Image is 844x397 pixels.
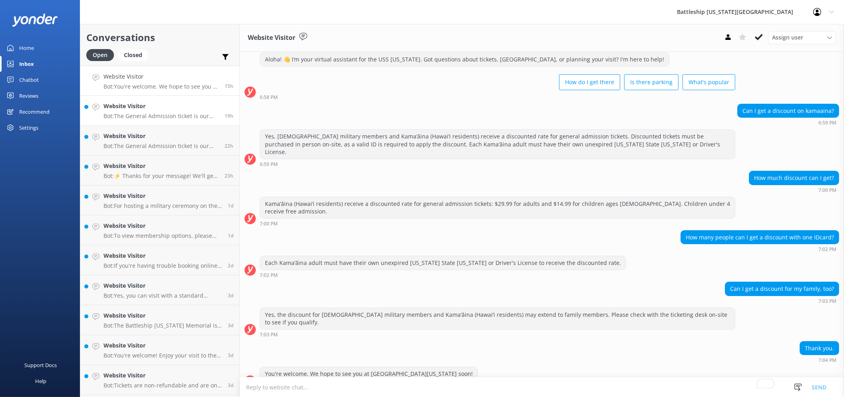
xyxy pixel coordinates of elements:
div: Settings [19,120,38,136]
a: Website VisitorBot:The Battleship [US_STATE] Memorial is located on [GEOGRAPHIC_DATA], [GEOGRAPHI... [80,305,239,335]
strong: 6:59 PM [818,120,836,125]
a: Website VisitorBot:To view membership options, please visit [URL][DOMAIN_NAME].1d [80,215,239,245]
span: Aug 16 2025 07:57pm (UTC -10:00) Pacific/Honolulu [228,352,233,359]
img: yonder-white-logo.png [12,14,58,27]
a: Website VisitorBot:Yes, you can visit with a standard government-issued photo ID. It's recommende... [80,275,239,305]
a: Website VisitorBot:If you're having trouble booking online, please contact the Battleship [US_STA... [80,245,239,275]
div: Inbox [19,56,34,72]
div: Aug 19 2025 06:59pm (UTC -10:00) Pacific/Honolulu [260,161,735,167]
span: Aug 19 2025 07:04pm (UTC -10:00) Pacific/Honolulu [225,83,233,89]
button: How do I get there [559,74,620,90]
a: Closed [118,50,152,59]
div: Can I get a discount for my family, too? [725,282,839,296]
div: You're welcome. We hope to see you at [GEOGRAPHIC_DATA][US_STATE] soon! [260,367,478,381]
div: Assign User [768,31,836,44]
p: Bot: Tickets are non-refundable and are only valid on the date selected at the time of purchase. ... [104,382,222,389]
span: Aug 17 2025 06:18am (UTC -10:00) Pacific/Honolulu [228,322,233,329]
div: Chatbot [19,72,39,88]
p: Bot: You're welcome! Enjoy your visit to the Battleship [US_STATE][GEOGRAPHIC_DATA]! [104,352,222,359]
h4: Website Visitor [104,281,222,290]
div: Aug 19 2025 07:00pm (UTC -10:00) Pacific/Honolulu [260,221,735,226]
a: Website VisitorBot:The General Admission ticket is our most popular option. It includes a 35-minu... [80,126,239,156]
div: Aug 19 2025 07:02pm (UTC -10:00) Pacific/Honolulu [681,246,839,252]
h3: Website Visitor [248,33,295,43]
div: Recommend [19,104,50,120]
div: Home [19,40,34,56]
div: Aug 19 2025 07:04pm (UTC -10:00) Pacific/Honolulu [800,357,839,363]
div: Aug 19 2025 07:02pm (UTC -10:00) Pacific/Honolulu [260,272,626,278]
div: Help [35,373,46,389]
p: Bot: The General Admission ticket is our most popular option. It includes a 35-minute guided tour... [104,113,219,120]
div: Support Docs [25,357,57,373]
div: How many people can I get a discount with one IDcard? [681,231,839,244]
p: Bot: Yes, you can visit with a standard government-issued photo ID. It's recommended to bring pro... [104,292,222,299]
h4: Website Visitor [104,192,222,200]
div: Aug 19 2025 07:03pm (UTC -10:00) Pacific/Honolulu [725,298,839,304]
span: Aug 18 2025 08:55am (UTC -10:00) Pacific/Honolulu [228,262,233,269]
h2: Conversations [86,30,233,45]
button: Is there parking [624,74,679,90]
textarea: To enrich screen reader interactions, please activate Accessibility in Grammarly extension settings [240,377,844,397]
a: Website VisitorBot:Tickets are non-refundable and are only valid on the date selected at the time... [80,365,239,395]
h4: Website Visitor [104,132,219,140]
div: Aloha! 👋 I’m your virtual assistant for the USS [US_STATE]. Got questions about tickets, [GEOGRAP... [260,53,669,66]
p: Bot: If you're having trouble booking online, please contact the Battleship [US_STATE] Memorial t... [104,262,222,269]
a: Open [86,50,118,59]
button: What's popular [683,74,735,90]
p: Bot: The Battleship [US_STATE] Memorial is located on [GEOGRAPHIC_DATA], [GEOGRAPHIC_DATA], [US_S... [104,322,222,329]
div: Kama‘āina (Hawai‘i residents) receive a discounted rate for general admission tickets: $29.99 for... [260,197,735,218]
div: How much discount can I get? [749,171,839,185]
p: Bot: The General Admission ticket is our most popular option. It includes a 35-minute guided tour... [104,142,219,150]
span: Aug 16 2025 12:45pm (UTC -10:00) Pacific/Honolulu [228,382,233,389]
span: Aug 19 2025 10:39am (UTC -10:00) Pacific/Honolulu [225,172,233,179]
strong: 7:00 PM [260,221,278,226]
h4: Website Visitor [104,251,222,260]
p: Bot: You're welcome. We hope to see you at [GEOGRAPHIC_DATA][US_STATE] soon! [104,83,219,90]
a: Website VisitorBot:For hosting a military ceremony on the USS [US_STATE], you can request space a... [80,186,239,215]
div: Each Kama‘āina adult must have their own unexpired [US_STATE] State [US_STATE] or Driver's Licens... [260,256,626,270]
div: Aug 19 2025 06:58pm (UTC -10:00) Pacific/Honolulu [260,94,735,100]
strong: 6:58 PM [260,95,278,100]
strong: 7:02 PM [260,273,278,278]
span: Aug 19 2025 06:46am (UTC -10:00) Pacific/Honolulu [228,202,233,209]
h4: Website Visitor [104,72,219,81]
strong: 7:02 PM [818,247,836,252]
div: Aug 19 2025 07:03pm (UTC -10:00) Pacific/Honolulu [260,332,735,337]
span: Aug 19 2025 11:28am (UTC -10:00) Pacific/Honolulu [225,142,233,149]
h4: Website Visitor [104,162,219,170]
div: Yes, the discount for [DEMOGRAPHIC_DATA] military members and Kama‘āina (Hawai‘i residents) may e... [260,308,735,329]
h4: Website Visitor [104,371,222,380]
h4: Website Visitor [104,341,222,350]
a: Website VisitorBot:You're welcome. We hope to see you at [GEOGRAPHIC_DATA][US_STATE] soon!15h [80,66,239,96]
div: Can I get a discount on kamaaina? [738,104,839,118]
strong: 6:59 PM [260,162,278,167]
h4: Website Visitor [104,311,222,320]
h4: Website Visitor [104,221,222,230]
div: Aug 19 2025 07:00pm (UTC -10:00) Pacific/Honolulu [749,187,839,193]
span: Assign user [772,33,803,42]
div: Closed [118,49,148,61]
a: Website VisitorBot:The General Admission ticket is our most popular option. It includes a 35-minu... [80,96,239,126]
strong: 7:04 PM [818,358,836,363]
div: Open [86,49,114,61]
span: Aug 17 2025 06:36am (UTC -10:00) Pacific/Honolulu [228,292,233,299]
div: Aug 19 2025 06:59pm (UTC -10:00) Pacific/Honolulu [737,120,839,125]
strong: 7:00 PM [818,188,836,193]
a: Website VisitorBot:⚡ Thanks for your message! We'll get back to you as soon as we can. In the mea... [80,156,239,186]
div: Thank you. [800,342,839,355]
h4: Website Visitor [104,102,219,111]
p: Bot: For hosting a military ceremony on the USS [US_STATE], you can request space at no charge fo... [104,202,222,209]
p: Bot: ⚡ Thanks for your message! We'll get back to you as soon as we can. In the meantime, feel fr... [104,172,219,180]
span: Aug 19 2025 03:00pm (UTC -10:00) Pacific/Honolulu [225,113,233,119]
p: Bot: To view membership options, please visit [URL][DOMAIN_NAME]. [104,232,222,239]
strong: 7:03 PM [818,299,836,304]
div: Yes, [DEMOGRAPHIC_DATA] military members and Kama‘āina (Hawai‘i residents) receive a discounted r... [260,130,735,159]
strong: 7:03 PM [260,332,278,337]
a: Website VisitorBot:You're welcome! Enjoy your visit to the Battleship [US_STATE][GEOGRAPHIC_DATA]!3d [80,335,239,365]
div: Reviews [19,88,38,104]
span: Aug 18 2025 05:14pm (UTC -10:00) Pacific/Honolulu [228,232,233,239]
